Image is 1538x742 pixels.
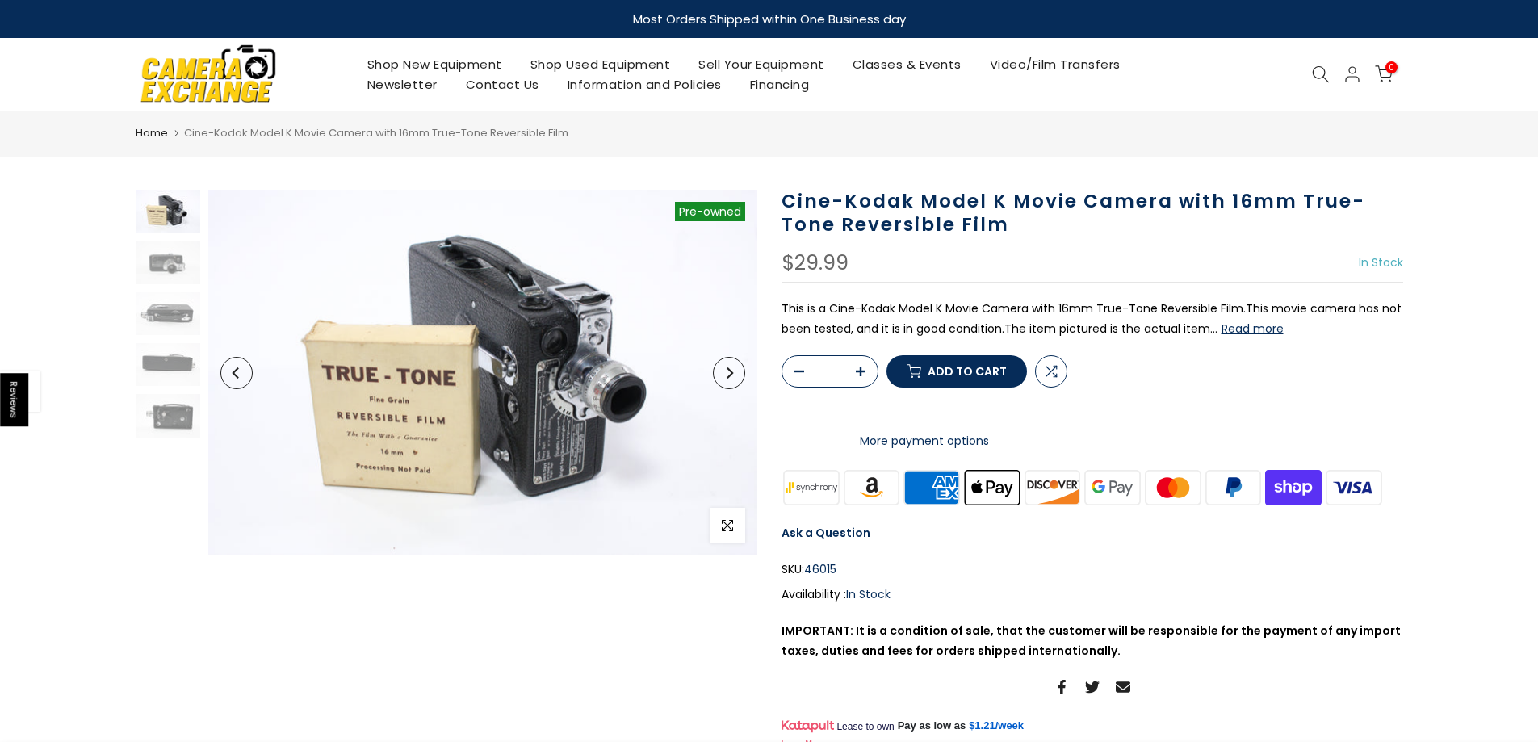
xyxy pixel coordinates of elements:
a: Financing [735,74,823,94]
span: Lease to own [836,720,894,733]
span: Cine-Kodak Model K Movie Camera with 16mm True-Tone Reversible Film [184,125,568,140]
strong: IMPORTANT: It is a condition of sale, that the customer will be responsible for the payment of an... [782,623,1401,659]
a: $1.21/week [969,719,1024,733]
img: apple pay [962,467,1022,507]
a: More payment options [782,431,1067,451]
div: $29.99 [782,253,849,274]
div: Availability : [782,585,1403,605]
span: Pay as low as [898,719,966,733]
img: master [1142,467,1203,507]
a: Shop Used Equipment [516,54,685,74]
span: 0 [1385,61,1398,73]
p: This is a Cine-Kodak Model K Movie Camera with 16mm True-Tone Reversible Film.This movie camera h... [782,299,1403,339]
img: visa [1323,467,1384,507]
span: 46015 [804,560,836,580]
img: shopify pay [1264,467,1324,507]
span: In Stock [1359,254,1403,270]
a: Share on Facebook [1054,677,1069,697]
a: Contact Us [451,74,553,94]
img: discover [1022,467,1083,507]
a: Sell Your Equipment [685,54,839,74]
a: Ask a Question [782,525,870,541]
span: In Stock [846,586,891,602]
div: SKU: [782,560,1403,580]
img: synchrony [782,467,842,507]
a: Shop New Equipment [353,54,516,74]
a: Newsletter [353,74,451,94]
a: Information and Policies [553,74,735,94]
a: Share on Email [1116,677,1130,697]
h1: Cine-Kodak Model K Movie Camera with 16mm True-Tone Reversible Film [782,190,1403,237]
button: Next [713,357,745,389]
button: Read more [1222,321,1284,336]
img: american express [902,467,962,507]
a: Classes & Events [838,54,975,74]
img: amazon payments [841,467,902,507]
img: paypal [1203,467,1264,507]
img: google pay [1083,467,1143,507]
button: Previous [220,357,253,389]
span: Add to cart [928,366,1007,377]
button: Add to cart [886,355,1027,388]
a: Video/Film Transfers [975,54,1134,74]
a: Home [136,125,168,141]
a: 0 [1375,65,1393,83]
strong: Most Orders Shipped within One Business day [633,10,906,27]
a: Share on Twitter [1085,677,1100,697]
